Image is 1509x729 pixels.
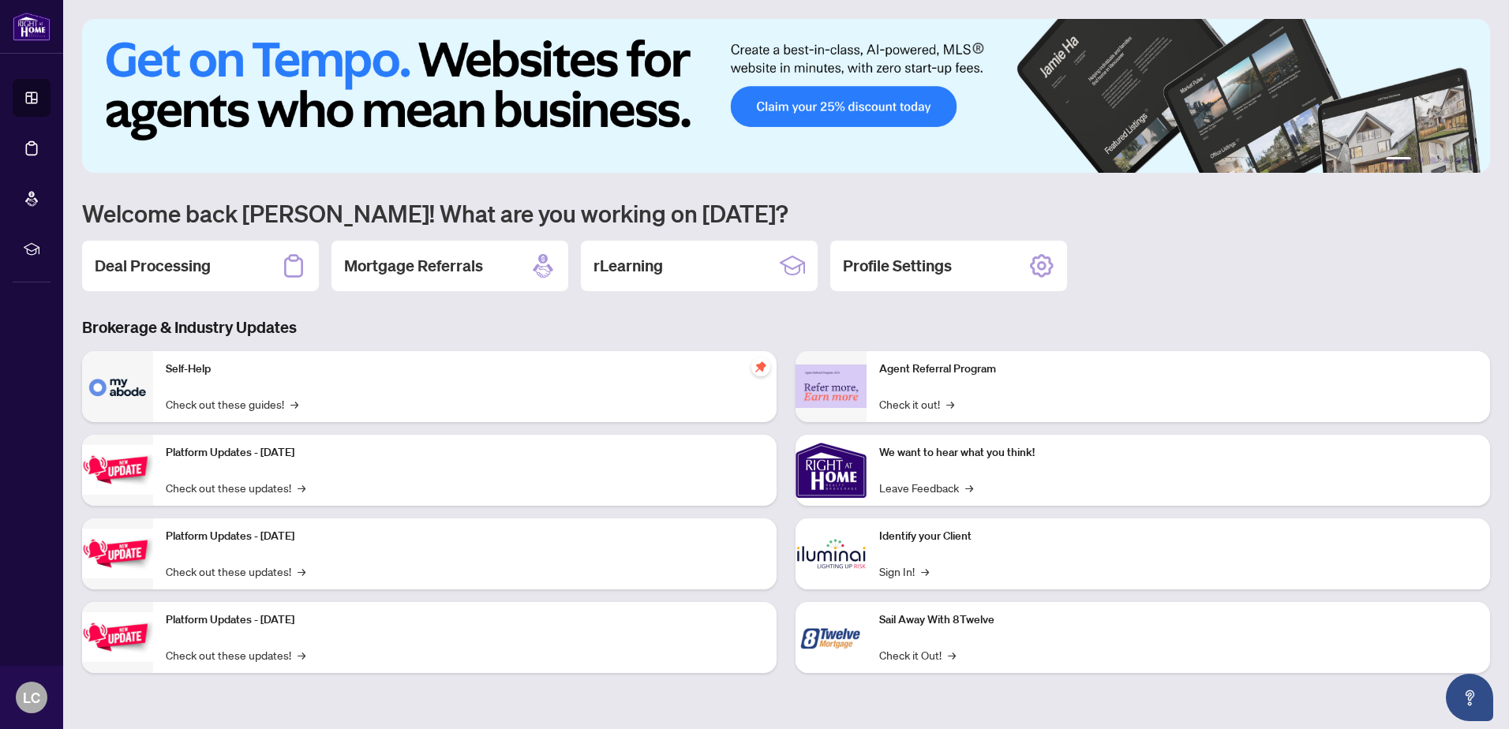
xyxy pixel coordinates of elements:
[166,361,764,378] p: Self-Help
[879,444,1477,462] p: We want to hear what you think!
[879,528,1477,545] p: Identify your Client
[879,646,956,664] a: Check it Out!→
[298,646,305,664] span: →
[1417,157,1424,163] button: 2
[1468,157,1474,163] button: 6
[879,395,954,413] a: Check it out!→
[298,563,305,580] span: →
[1446,674,1493,721] button: Open asap
[166,444,764,462] p: Platform Updates - [DATE]
[166,479,305,496] a: Check out these updates!→
[879,479,973,496] a: Leave Feedback→
[843,255,952,277] h2: Profile Settings
[879,611,1477,629] p: Sail Away With 8Twelve
[166,563,305,580] a: Check out these updates!→
[82,351,153,422] img: Self-Help
[965,479,973,496] span: →
[166,395,298,413] a: Check out these guides!→
[82,529,153,578] img: Platform Updates - July 8, 2025
[1443,157,1449,163] button: 4
[290,395,298,413] span: →
[1430,157,1436,163] button: 3
[82,445,153,495] img: Platform Updates - July 21, 2025
[82,19,1490,173] img: Slide 0
[946,395,954,413] span: →
[796,518,867,589] img: Identify your Client
[344,255,483,277] h2: Mortgage Referrals
[796,435,867,506] img: We want to hear what you think!
[82,612,153,662] img: Platform Updates - June 23, 2025
[948,646,956,664] span: →
[796,364,867,408] img: Agent Referral Program
[751,357,770,376] span: pushpin
[82,316,1490,338] h3: Brokerage & Industry Updates
[921,563,929,580] span: →
[1386,157,1411,163] button: 1
[879,563,929,580] a: Sign In!→
[82,198,1490,228] h1: Welcome back [PERSON_NAME]! What are you working on [DATE]?
[23,686,40,708] span: LC
[166,611,764,629] p: Platform Updates - [DATE]
[593,255,663,277] h2: rLearning
[166,528,764,545] p: Platform Updates - [DATE]
[166,646,305,664] a: Check out these updates!→
[1455,157,1462,163] button: 5
[13,12,51,41] img: logo
[879,361,1477,378] p: Agent Referral Program
[796,602,867,673] img: Sail Away With 8Twelve
[95,255,211,277] h2: Deal Processing
[298,479,305,496] span: →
